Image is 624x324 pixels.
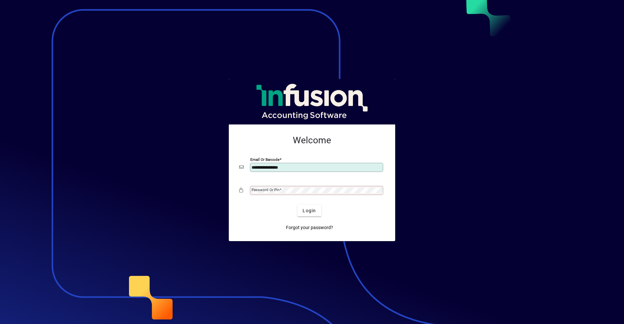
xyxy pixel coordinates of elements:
[286,224,333,231] span: Forgot your password?
[239,135,385,146] h2: Welcome
[297,205,321,216] button: Login
[303,207,316,214] span: Login
[252,188,279,192] mat-label: Password or Pin
[250,157,279,162] mat-label: Email or Barcode
[283,222,336,233] a: Forgot your password?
